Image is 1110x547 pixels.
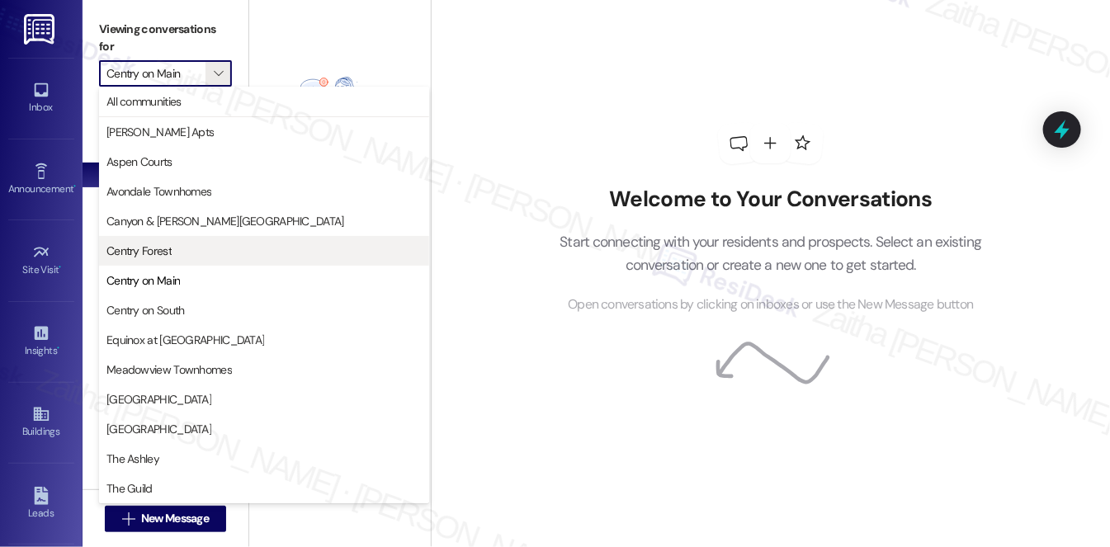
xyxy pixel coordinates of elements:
span: • [59,262,62,273]
div: Residents [83,487,248,504]
div: Prospects [83,336,248,353]
img: ResiDesk Logo [24,14,58,45]
button: New Message [105,506,227,532]
input: All communities [106,60,205,87]
a: Leads [8,482,74,526]
span: [GEOGRAPHIC_DATA] [106,421,211,437]
img: empty-state [267,60,413,170]
span: Centry on South [106,302,185,318]
i:  [214,67,223,80]
span: Equinox at [GEOGRAPHIC_DATA] [106,332,264,348]
span: New Message [141,510,209,527]
span: [PERSON_NAME] Apts [106,124,214,140]
span: The Ashley [106,450,159,467]
h2: Welcome to Your Conversations [535,186,1007,213]
a: Buildings [8,400,74,445]
span: Aspen Courts [106,153,172,170]
span: Centry on Main [106,272,180,289]
a: Site Visit • [8,238,74,283]
label: Viewing conversations for [99,17,232,60]
span: Centry Forest [106,243,172,259]
span: Meadowview Townhomes [106,361,232,378]
p: Start connecting with your residents and prospects. Select an existing conversation or create a n... [535,230,1007,277]
span: • [57,342,59,354]
i:  [122,512,135,526]
div: Prospects + Residents [83,111,248,129]
span: Avondale Townhomes [106,183,211,200]
span: [GEOGRAPHIC_DATA] [106,391,211,408]
span: • [73,181,76,192]
span: Canyon & [PERSON_NAME][GEOGRAPHIC_DATA] [106,213,344,229]
span: The Guild [106,480,153,497]
a: Insights • [8,319,74,364]
a: Inbox [8,76,74,120]
span: Open conversations by clicking on inboxes or use the New Message button [568,295,973,315]
span: All communities [106,93,182,110]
